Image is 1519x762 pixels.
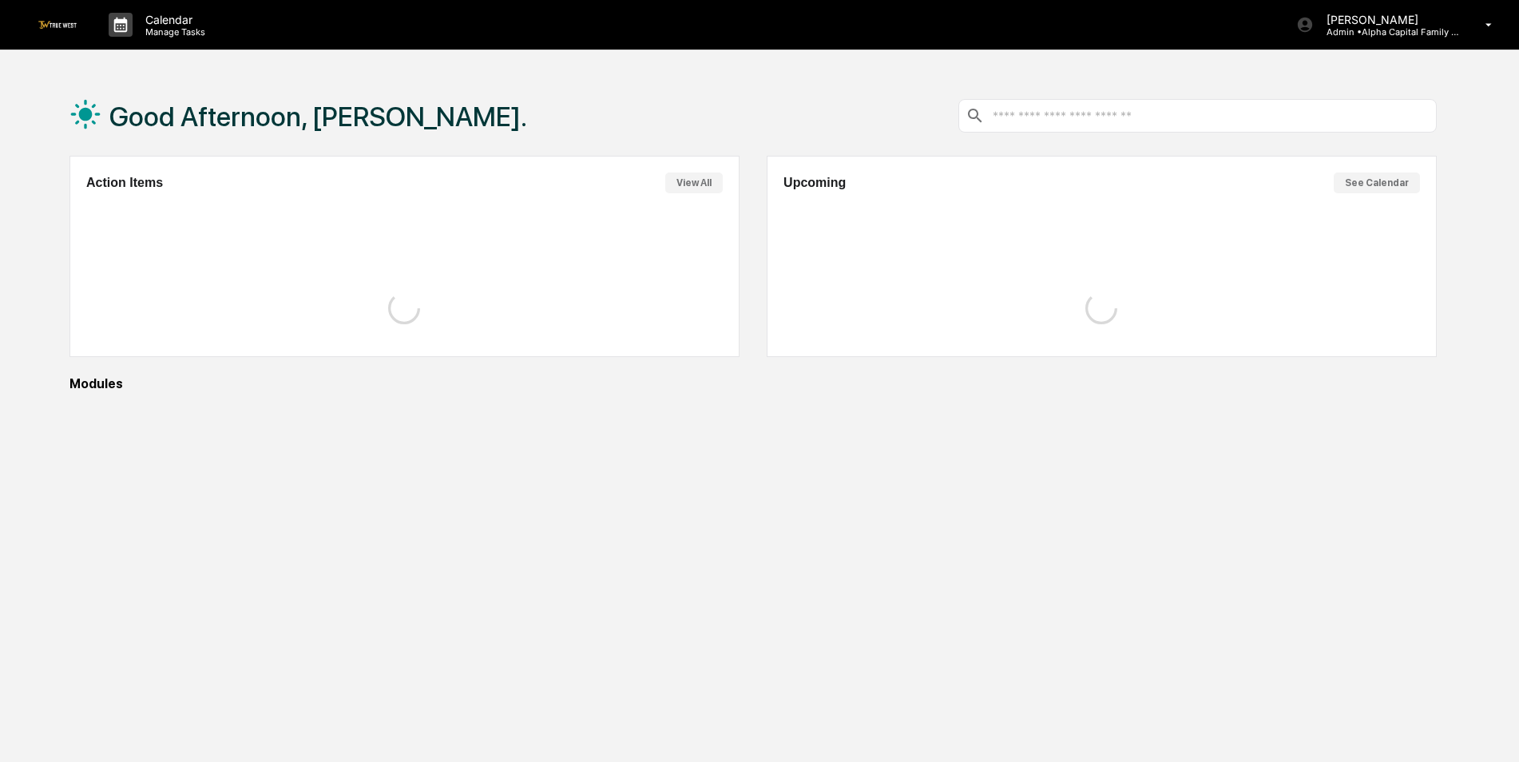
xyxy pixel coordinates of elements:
h1: Good Afternoon, [PERSON_NAME]. [109,101,527,133]
button: View All [665,173,723,193]
button: See Calendar [1334,173,1420,193]
p: Calendar [133,13,213,26]
h2: Upcoming [783,176,846,190]
div: Modules [69,376,1437,391]
p: Manage Tasks [133,26,213,38]
p: Admin • Alpha Capital Family Office [1314,26,1462,38]
h2: Action Items [86,176,163,190]
p: [PERSON_NAME] [1314,13,1462,26]
img: logo [38,21,77,28]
